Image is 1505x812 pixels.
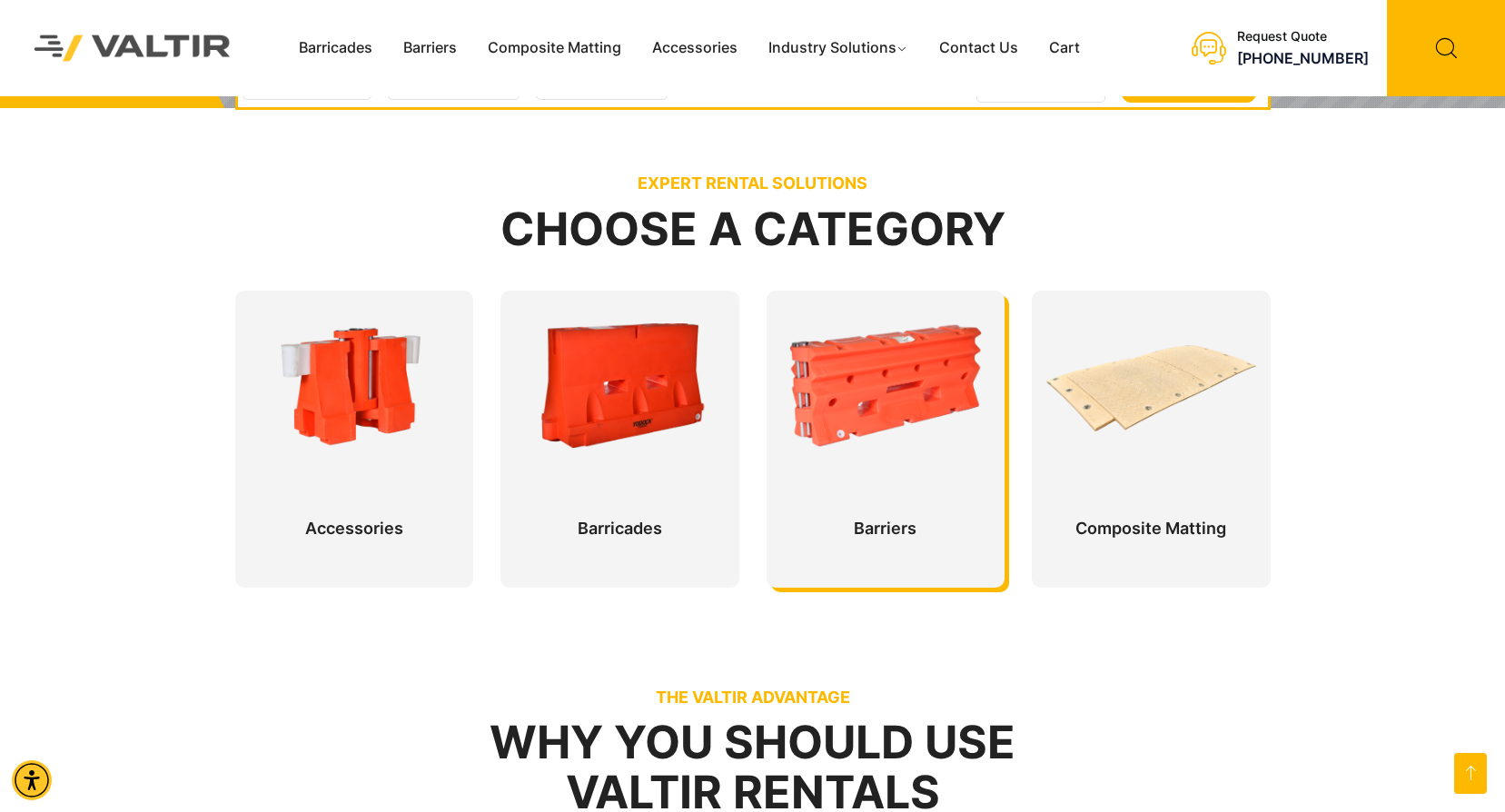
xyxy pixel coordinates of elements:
[14,15,252,82] img: Valtir Rentals
[637,35,753,62] a: Accessories
[283,35,388,62] a: Barricades
[1034,35,1095,62] a: Cart
[753,35,925,62] a: Industry Solutions
[249,318,460,521] a: Accessories Accessories
[235,204,1271,254] h2: Choose a Category
[924,35,1034,62] a: Contact Us
[12,760,52,800] div: Accessibility Menu
[1454,753,1487,794] a: Open this option
[235,173,1271,193] p: EXPERT RENTAL SOLUTIONS
[514,318,726,521] a: Barricades Barricades
[472,35,637,62] a: Composite Matting
[235,688,1271,708] p: THE VALTIR ADVANTAGE
[780,318,992,521] a: Barriers Barriers
[388,35,472,62] a: Barriers
[1237,29,1369,45] div: Request Quote
[1237,49,1369,67] a: call (888) 496-3625
[1045,318,1257,521] a: Composite Matting Composite Matting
